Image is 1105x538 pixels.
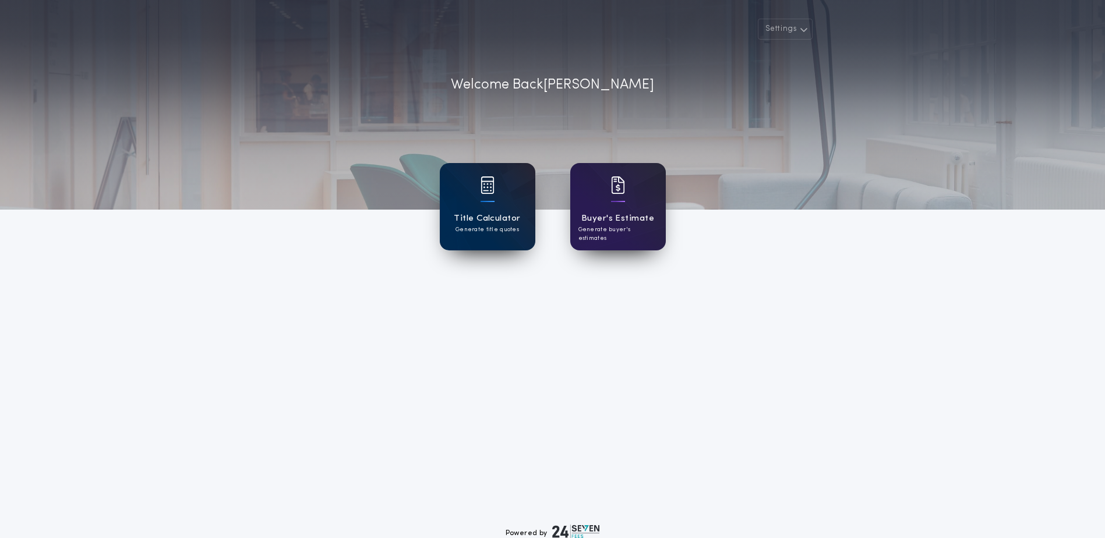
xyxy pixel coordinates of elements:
[456,225,519,234] p: Generate title quotes
[481,176,495,194] img: card icon
[570,163,666,250] a: card iconBuyer's EstimateGenerate buyer's estimates
[440,163,535,250] a: card iconTitle CalculatorGenerate title quotes
[454,212,520,225] h1: Title Calculator
[451,75,654,95] p: Welcome Back [PERSON_NAME]
[758,19,813,40] button: Settings
[581,212,654,225] h1: Buyer's Estimate
[578,225,658,243] p: Generate buyer's estimates
[611,176,625,194] img: card icon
